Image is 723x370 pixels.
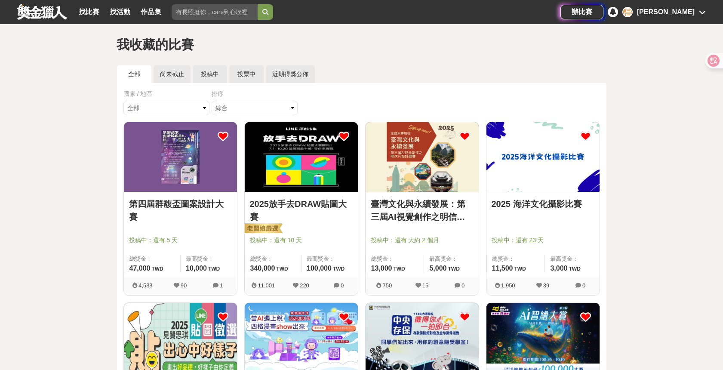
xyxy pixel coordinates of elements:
[229,65,264,83] a: 投票中
[124,122,237,192] img: Cover Image
[492,236,594,245] span: 投稿中：還有 23 天
[123,89,212,99] div: 國家 / 地區
[212,89,300,99] div: 排序
[129,255,175,263] span: 總獎金：
[393,266,405,272] span: TWD
[243,223,283,235] img: 老闆娘嚴選
[550,255,594,263] span: 最高獎金：
[622,7,633,17] div: 高
[300,282,309,289] span: 220
[550,265,567,272] span: 3,000
[276,266,288,272] span: TWD
[333,266,345,272] span: TWD
[492,255,540,263] span: 總獎金：
[492,197,594,210] a: 2025 海洋文化攝影比賽
[75,6,103,18] a: 找比賽
[486,122,600,192] img: Cover Image
[448,266,460,272] span: TWD
[172,4,258,20] input: 有長照挺你，care到心坎裡！青春出手，拍出照顧 影音徵件活動
[250,236,353,245] span: 投稿中：還有 10 天
[514,266,526,272] span: TWD
[193,65,227,83] a: 投稿中
[154,65,191,83] a: 尚未截止
[181,282,187,289] span: 90
[138,282,153,289] span: 4,533
[637,7,695,17] div: [PERSON_NAME]
[569,266,581,272] span: TWD
[250,265,275,272] span: 340,000
[560,5,603,19] a: 辦比賽
[371,197,474,223] a: 臺灣文化與永續發展：第三屆AI視覺創作之明信片設計競賽
[250,255,296,263] span: 總獎金：
[371,255,419,263] span: 總獎金：
[307,265,332,272] span: 100,000
[106,6,134,18] a: 找活動
[129,265,151,272] span: 47,000
[186,265,207,272] span: 10,000
[245,122,358,192] img: Cover Image
[422,282,428,289] span: 15
[501,282,515,289] span: 1,950
[208,266,220,272] span: TWD
[461,282,465,289] span: 0
[220,282,223,289] span: 1
[117,37,607,52] h1: 我收藏的比賽
[117,65,151,83] a: 全部
[371,236,474,245] span: 投稿中：還有 大約 2 個月
[429,255,473,263] span: 最高獎金：
[186,255,232,263] span: 最高獎金：
[371,265,392,272] span: 13,000
[429,265,446,272] span: 5,000
[382,282,392,289] span: 750
[307,255,353,263] span: 最高獎金：
[258,282,275,289] span: 11,001
[129,197,232,223] a: 第四屆群馥盃圖案設計大賽
[151,266,163,272] span: TWD
[582,282,585,289] span: 0
[341,282,344,289] span: 0
[492,265,513,272] span: 11,500
[250,197,353,223] a: 2025放手去DRAW貼圖大賽
[543,282,549,289] span: 39
[266,65,315,83] a: 近期得獎公佈
[366,122,479,192] img: Cover Image
[129,236,232,245] span: 投稿中：還有 5 天
[137,6,165,18] a: 作品集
